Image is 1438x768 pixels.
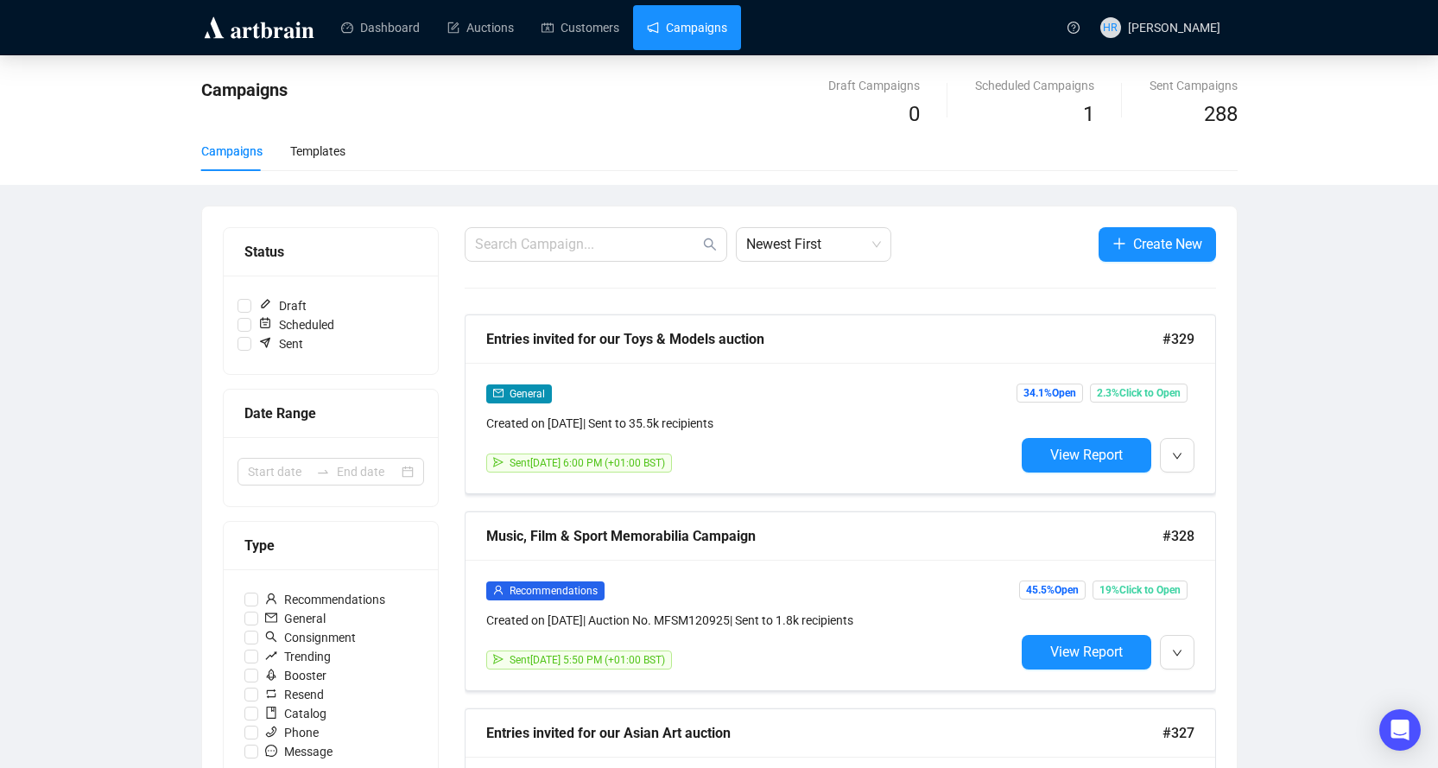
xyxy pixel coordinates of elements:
[486,525,1162,547] div: Music, Film & Sport Memorabilia Campaign
[258,666,333,685] span: Booster
[1099,227,1216,262] button: Create New
[703,238,717,251] span: search
[1083,102,1094,126] span: 1
[1128,21,1220,35] span: [PERSON_NAME]
[258,628,363,647] span: Consignment
[486,414,1015,433] div: Created on [DATE] | Sent to 35.5k recipients
[265,631,277,643] span: search
[1050,447,1123,463] span: View Report
[316,465,330,479] span: to
[265,669,277,681] span: rocket
[746,228,881,261] span: Newest First
[1022,635,1151,670] button: View Report
[201,142,263,161] div: Campaigns
[265,688,277,700] span: retweet
[258,590,392,609] span: Recommendations
[486,611,1015,630] div: Created on [DATE] | Auction No. MFSM120925 | Sent to 1.8k recipients
[265,612,277,624] span: mail
[265,726,277,738] span: phone
[493,457,504,467] span: send
[316,465,330,479] span: swap-right
[493,388,504,398] span: mail
[265,650,277,662] span: rise
[1019,581,1086,600] span: 45.5% Open
[244,535,417,556] div: Type
[258,704,333,723] span: Catalog
[265,707,277,719] span: book
[1150,76,1238,95] div: Sent Campaigns
[647,5,727,50] a: Campaigns
[1162,328,1194,350] span: #329
[265,745,277,757] span: message
[1050,644,1123,660] span: View Report
[1133,233,1202,255] span: Create New
[493,654,504,664] span: send
[510,388,545,400] span: General
[337,462,398,481] input: End date
[1172,648,1182,658] span: down
[447,5,514,50] a: Auctions
[201,14,317,41] img: logo
[1379,709,1421,751] div: Open Intercom Messenger
[1162,525,1194,547] span: #328
[510,585,598,597] span: Recommendations
[909,102,920,126] span: 0
[201,79,288,100] span: Campaigns
[1067,22,1080,34] span: question-circle
[510,654,665,666] span: Sent [DATE] 5:50 PM (+01:00 BST)
[1204,102,1238,126] span: 288
[475,234,700,255] input: Search Campaign...
[1017,384,1083,403] span: 34.1% Open
[244,403,417,424] div: Date Range
[290,142,345,161] div: Templates
[258,685,331,704] span: Resend
[1090,384,1188,403] span: 2.3% Click to Open
[251,334,310,353] span: Sent
[828,76,920,95] div: Draft Campaigns
[258,609,333,628] span: General
[1162,722,1194,744] span: #327
[248,462,309,481] input: Start date
[510,457,665,469] span: Sent [DATE] 6:00 PM (+01:00 BST)
[258,723,326,742] span: Phone
[251,315,341,334] span: Scheduled
[465,314,1216,494] a: Entries invited for our Toys & Models auction#329mailGeneralCreated on [DATE]| Sent to 35.5k reci...
[265,593,277,605] span: user
[244,241,417,263] div: Status
[341,5,420,50] a: Dashboard
[1103,19,1118,36] span: HR
[465,511,1216,691] a: Music, Film & Sport Memorabilia Campaign#328userRecommendationsCreated on [DATE]| Auction No. MFS...
[486,328,1162,350] div: Entries invited for our Toys & Models auction
[258,647,338,666] span: Trending
[1172,451,1182,461] span: down
[1022,438,1151,473] button: View Report
[486,722,1162,744] div: Entries invited for our Asian Art auction
[1093,581,1188,600] span: 19% Click to Open
[493,585,504,595] span: user
[542,5,619,50] a: Customers
[258,742,339,761] span: Message
[251,296,314,315] span: Draft
[975,76,1094,95] div: Scheduled Campaigns
[1112,237,1126,251] span: plus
